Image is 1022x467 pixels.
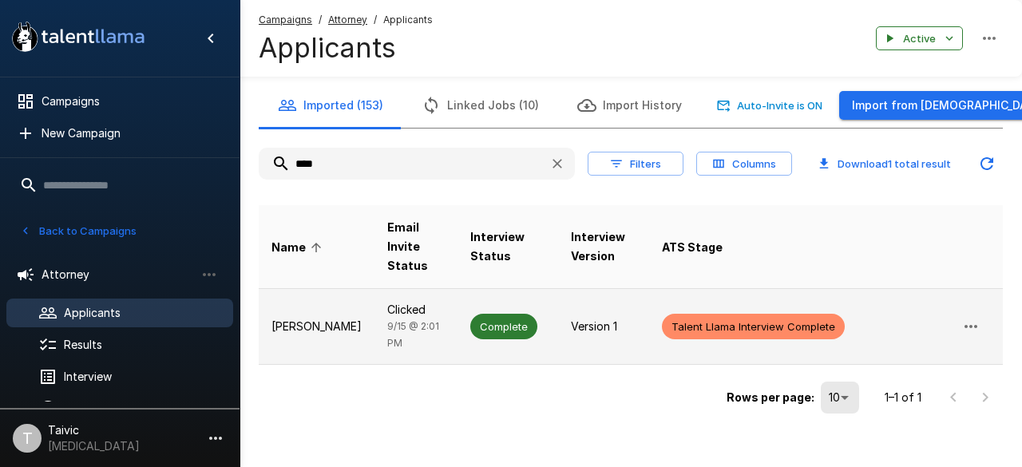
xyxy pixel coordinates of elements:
[387,302,445,318] p: Clicked
[588,152,683,176] button: Filters
[470,319,537,334] span: Complete
[387,218,445,275] span: Email Invite Status
[571,228,636,266] span: Interview Version
[271,238,327,257] span: Name
[387,320,439,349] span: 9/15 @ 2:01 PM
[319,12,322,28] span: /
[971,148,1003,180] button: Updated Today - 11:03 AM
[727,390,814,406] p: Rows per page:
[821,382,859,414] div: 10
[696,152,792,176] button: Columns
[885,390,921,406] p: 1–1 of 1
[876,26,963,51] button: Active
[259,83,402,128] button: Imported (153)
[259,14,312,26] u: Campaigns
[271,319,362,334] p: [PERSON_NAME]
[571,319,636,334] p: Version 1
[383,12,433,28] span: Applicants
[714,93,826,118] button: Auto-Invite is ON
[328,14,367,26] u: Attorney
[558,83,701,128] button: Import History
[662,238,723,257] span: ATS Stage
[374,12,377,28] span: /
[259,31,433,65] h4: Applicants
[402,83,558,128] button: Linked Jobs (10)
[662,319,845,334] span: Talent Llama Interview Complete
[805,152,965,176] button: Download1 total result
[470,228,545,266] span: Interview Status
